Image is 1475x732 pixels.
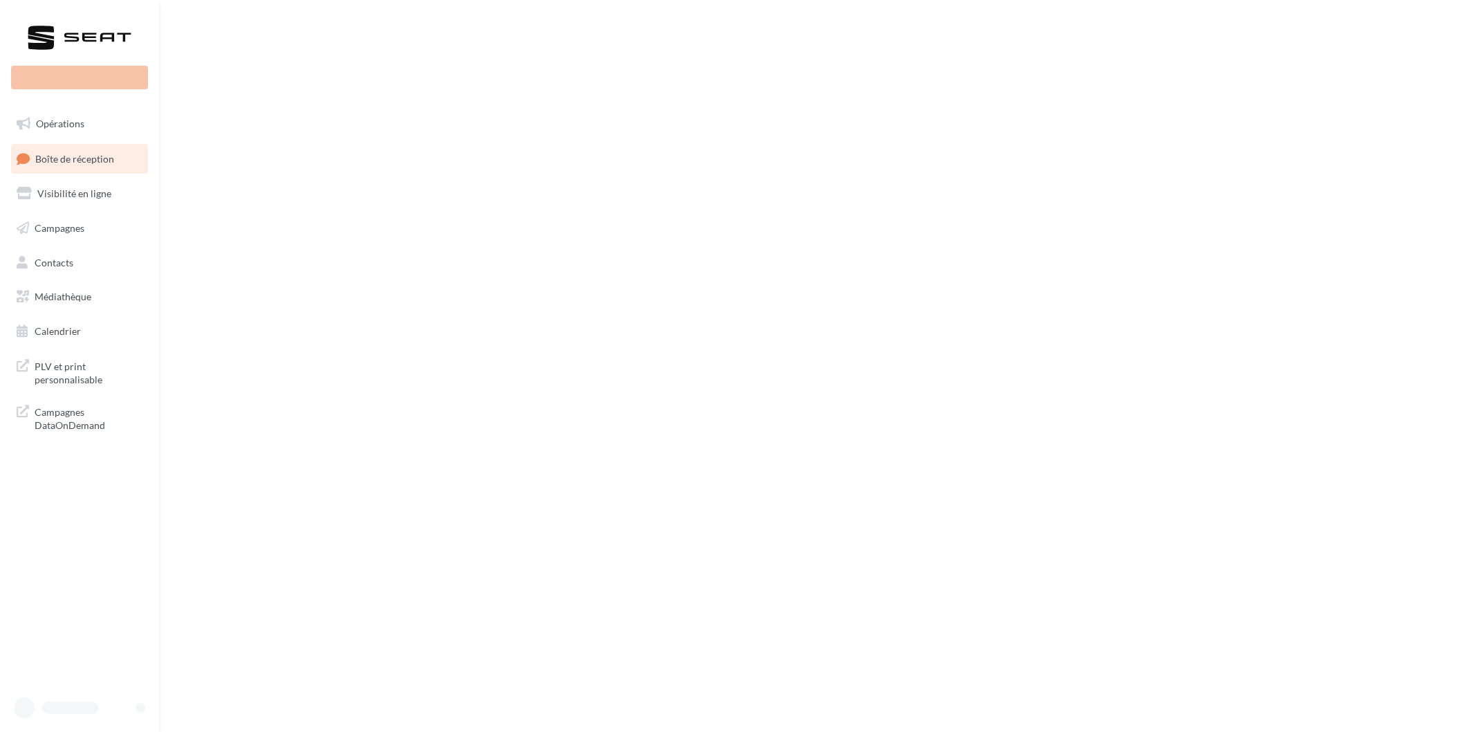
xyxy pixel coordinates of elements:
[35,357,142,387] span: PLV et print personnalisable
[8,397,151,438] a: Campagnes DataOnDemand
[11,66,148,89] div: Nouvelle campagne
[8,144,151,174] a: Boîte de réception
[35,256,73,268] span: Contacts
[8,282,151,311] a: Médiathèque
[8,351,151,392] a: PLV et print personnalisable
[37,187,111,199] span: Visibilité en ligne
[8,179,151,208] a: Visibilité en ligne
[35,403,142,432] span: Campagnes DataOnDemand
[8,317,151,346] a: Calendrier
[8,248,151,277] a: Contacts
[35,325,81,337] span: Calendrier
[8,109,151,138] a: Opérations
[8,214,151,243] a: Campagnes
[35,222,84,234] span: Campagnes
[35,291,91,302] span: Médiathèque
[35,152,114,164] span: Boîte de réception
[36,118,84,129] span: Opérations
